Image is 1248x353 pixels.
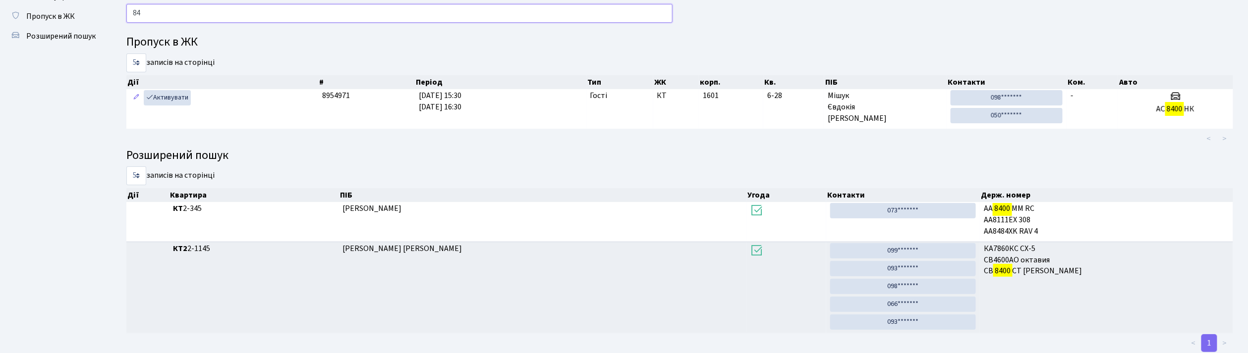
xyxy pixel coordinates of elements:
[126,75,318,89] th: Дії
[126,188,169,202] th: Дії
[993,264,1012,278] mark: 8400
[173,243,335,254] span: 2-1145
[126,166,215,185] label: записів на сторінці
[415,75,586,89] th: Період
[657,90,695,101] span: КТ
[144,90,191,105] a: Активувати
[173,203,183,214] b: КТ
[653,75,699,89] th: ЖК
[126,166,146,185] select: записів на сторінці
[984,203,1229,237] span: АА ММ RC АА8111ЕХ 308 AA8484XK RAV 4
[699,75,763,89] th: корп.
[1071,90,1074,101] span: -
[947,75,1067,89] th: Контакти
[993,202,1012,215] mark: 8400
[767,90,820,101] span: 6-28
[173,243,187,254] b: КТ2
[980,188,1234,202] th: Держ. номер
[1201,334,1217,352] a: 1
[1118,75,1234,89] th: Авто
[130,90,142,105] a: Редагувати
[322,90,350,101] span: 8954971
[586,75,653,89] th: Тип
[746,188,826,202] th: Угода
[339,188,746,202] th: ПІБ
[126,4,673,23] input: Пошук
[26,11,75,22] span: Пропуск в ЖК
[126,35,1233,50] h4: Пропуск в ЖК
[1122,104,1229,114] h5: АС НК
[5,6,104,26] a: Пропуск в ЖК
[126,53,146,72] select: записів на сторінці
[343,243,462,254] span: [PERSON_NAME] [PERSON_NAME]
[26,31,96,42] span: Розширений пошук
[318,75,415,89] th: #
[343,203,402,214] span: [PERSON_NAME]
[169,188,339,202] th: Квартира
[590,90,608,101] span: Гості
[126,53,215,72] label: записів на сторінці
[1165,102,1184,116] mark: 8400
[703,90,719,101] span: 1601
[764,75,824,89] th: Кв.
[126,149,1233,163] h4: Розширений пошук
[419,90,461,112] span: [DATE] 15:30 [DATE] 16:30
[1067,75,1118,89] th: Ком.
[824,75,947,89] th: ПІБ
[826,188,980,202] th: Контакти
[984,243,1229,277] span: КА7860КС CX-5 СВ4600АО октавия СВ СТ [PERSON_NAME]
[173,203,335,214] span: 2-345
[5,26,104,46] a: Розширений пошук
[828,90,943,124] span: Мішук Євдокія [PERSON_NAME]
